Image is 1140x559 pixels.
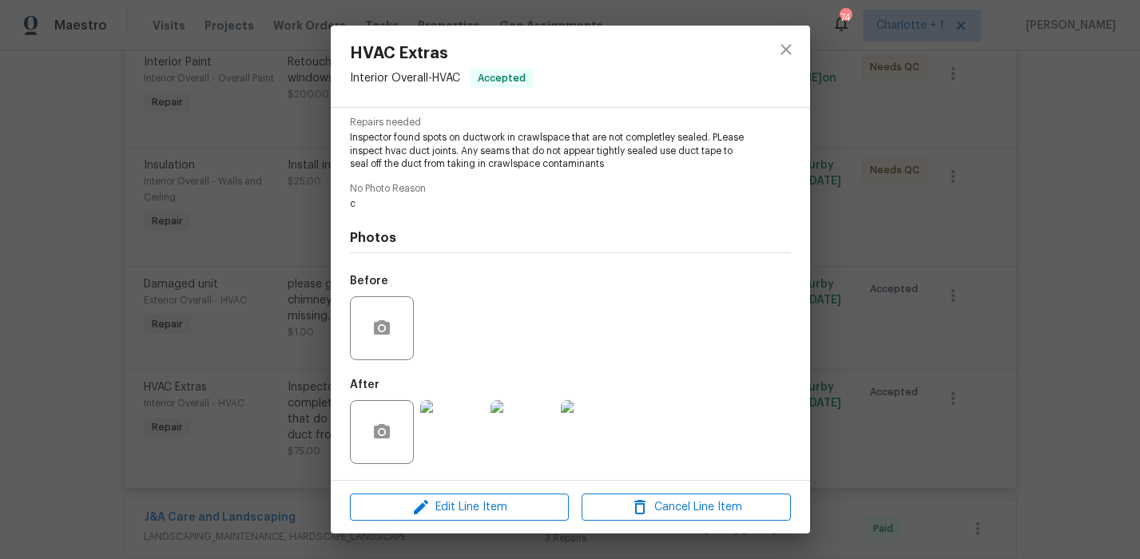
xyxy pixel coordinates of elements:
span: c [350,197,747,211]
span: Repairs needed [350,117,791,128]
button: Cancel Line Item [582,494,791,521]
button: Edit Line Item [350,494,569,521]
span: Accepted [471,70,532,86]
span: Edit Line Item [355,498,564,517]
span: Inspector found spots on ductwork in crawlspace that are not completley sealed. PLease inspect hv... [350,131,747,171]
span: Interior Overall - HVAC [350,73,460,84]
span: HVAC Extras [350,45,534,62]
h5: After [350,379,379,391]
span: Cancel Line Item [586,498,786,517]
h4: Photos [350,230,791,246]
h5: Before [350,276,388,287]
span: No Photo Reason [350,184,791,194]
button: close [767,30,805,69]
div: 74 [840,10,851,26]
